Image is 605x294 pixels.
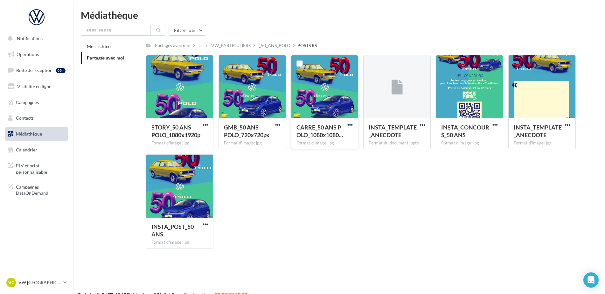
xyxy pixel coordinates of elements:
div: Format d'image: jpg [151,140,208,146]
div: 99+ [56,68,66,73]
span: GMB_50 ANS POLO_720x720px [224,124,269,138]
button: Notifications [4,32,67,45]
div: Format d'image: jpg [514,140,570,146]
div: POSTS RS [297,42,317,49]
span: Partagés avec moi [87,55,124,60]
span: INSTA_TEMPLATE_ANECDOTE [369,124,417,138]
a: Calendrier [4,143,69,157]
div: Open Intercom Messenger [583,272,599,288]
span: Contacts [16,115,34,121]
div: Format d'image: jpg [224,140,281,146]
span: Campagnes [16,99,39,105]
div: VW_PARTICULIERS [211,42,251,49]
span: VC [8,279,14,286]
a: Contacts [4,111,69,125]
a: PLV et print personnalisable [4,159,69,178]
span: Boîte de réception [16,67,52,73]
span: Campagnes DataOnDemand [16,183,66,196]
div: Format d'image: jpg [151,240,208,245]
a: VC VW [GEOGRAPHIC_DATA] [5,276,68,289]
div: ... [198,41,203,50]
p: VW [GEOGRAPHIC_DATA] [18,279,61,286]
span: PLV et print personnalisable [16,161,66,175]
div: Format d'image: jpg [296,140,353,146]
div: Format du document: pptx [369,140,425,146]
a: Campagnes DataOnDemand [4,180,69,199]
div: _50_ANS_POLO [259,42,290,49]
span: STORY_50 ANS POLO_1080x1920p [151,124,200,138]
span: INSTA_CONCOURS_50 ANS [441,124,489,138]
button: Filtrer par [169,25,206,36]
span: Calendrier [16,147,37,152]
span: INSTA_TEMPLATE_ANECDOTE [514,124,562,138]
div: Partagés avec moi [155,42,191,49]
span: Visibilité en ligne [17,84,51,89]
span: Médiathèque [16,131,42,136]
span: Mes fichiers [87,44,112,49]
span: Opérations [17,52,39,57]
a: Boîte de réception99+ [4,63,69,77]
span: Notifications [17,36,43,41]
a: Visibilité en ligne [4,80,69,93]
a: Campagnes [4,96,69,109]
span: CARRE_50 ANS POLO_1080x1080px [296,124,343,138]
span: INSTA_POST_50 ANS [151,223,194,238]
div: Médiathèque [81,10,597,20]
a: Médiathèque [4,127,69,141]
a: Opérations [4,48,69,61]
div: Format d'image: jpg [441,140,498,146]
